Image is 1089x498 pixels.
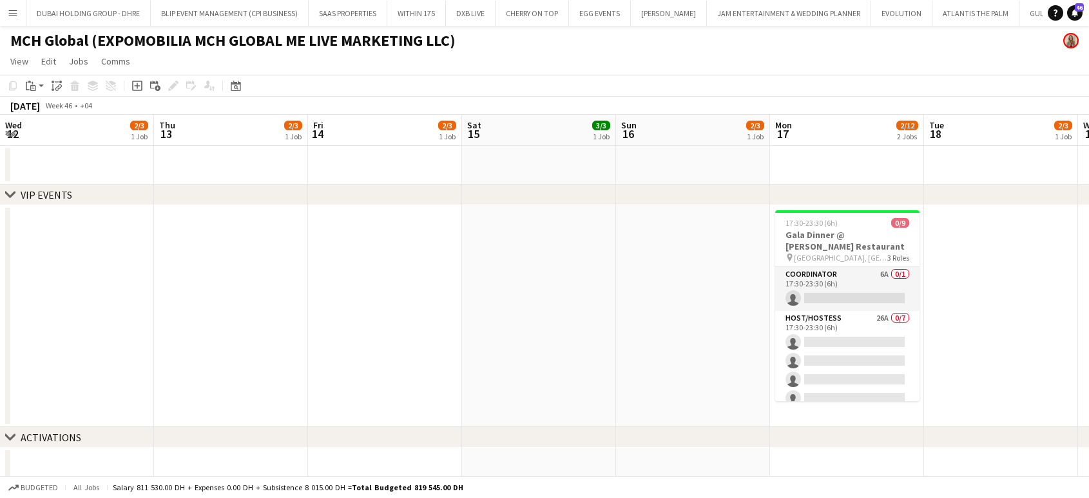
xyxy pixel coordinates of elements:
span: 46 [1075,3,1084,12]
h1: MCH Global (EXPOMOBILIA MCH GLOBAL ME LIVE MARKETING LLC) [10,31,456,50]
button: ATLANTIS THE PALM [932,1,1019,26]
span: Jobs [69,55,88,67]
a: Jobs [64,53,93,70]
span: 2/3 [1054,121,1072,130]
span: 18 [927,126,944,141]
span: 3/3 [592,121,610,130]
span: Mon [775,119,792,131]
span: 14 [311,126,323,141]
span: 15 [465,126,481,141]
div: 1 Job [131,132,148,141]
span: 2/12 [896,121,918,130]
div: 1 Job [593,132,610,141]
span: Week 46 [43,101,75,110]
span: 2/3 [130,121,148,130]
div: VIP EVENTS [21,188,72,201]
h3: Gala Dinner @ [PERSON_NAME] Restaurant [775,229,920,252]
app-card-role: Host/Hostess26A0/717:30-23:30 (6h) [775,311,920,467]
button: DUBAI HOLDING GROUP - DHRE [26,1,151,26]
app-user-avatar: Viviane Melatti [1063,33,1079,48]
button: Budgeted [6,481,60,495]
div: 2 Jobs [897,132,918,141]
span: View [10,55,28,67]
span: 0/9 [891,218,909,228]
span: Budgeted [21,483,58,492]
button: EGG EVENTS [569,1,631,26]
div: 1 Job [439,132,456,141]
span: 13 [157,126,175,141]
div: +04 [80,101,92,110]
span: Wed [5,119,22,131]
button: [PERSON_NAME] [631,1,707,26]
div: 1 Job [285,132,302,141]
span: 2/3 [746,121,764,130]
button: CHERRY ON TOP [496,1,569,26]
span: Sat [467,119,481,131]
span: 3 Roles [887,253,909,263]
div: 1 Job [1055,132,1072,141]
button: BLIP EVENT MANAGEMENT (CPI BUSINESS) [151,1,309,26]
span: Sun [621,119,637,131]
span: 16 [619,126,637,141]
button: JAM ENTERTAINMENT & WEDDING PLANNER [707,1,871,26]
div: Salary 811 530.00 DH + Expenses 0.00 DH + Subsistence 8 015.00 DH = [113,483,463,492]
div: 1 Job [747,132,764,141]
span: Comms [101,55,130,67]
span: Thu [159,119,175,131]
span: Tue [929,119,944,131]
button: DXB LIVE [446,1,496,26]
div: ACTIVATIONS [21,431,81,444]
span: 2/3 [284,121,302,130]
app-job-card: 17:30-23:30 (6h)0/9Gala Dinner @ [PERSON_NAME] Restaurant [GEOGRAPHIC_DATA], [GEOGRAPHIC_DATA]3 R... [775,210,920,401]
span: Fri [313,119,323,131]
a: 46 [1067,5,1083,21]
button: EVOLUTION [871,1,932,26]
span: 17:30-23:30 (6h) [785,218,838,228]
span: 2/3 [438,121,456,130]
span: [GEOGRAPHIC_DATA], [GEOGRAPHIC_DATA] [794,253,887,263]
span: 17 [773,126,792,141]
span: 12 [3,126,22,141]
a: Comms [96,53,135,70]
a: Edit [36,53,61,70]
div: [DATE] [10,99,40,112]
a: View [5,53,34,70]
span: Total Budgeted 819 545.00 DH [352,483,463,492]
app-card-role: Coordinator6A0/117:30-23:30 (6h) [775,267,920,311]
button: WITHIN 175 [387,1,446,26]
button: SAAS PROPERTIES [309,1,387,26]
span: Edit [41,55,56,67]
span: All jobs [71,483,102,492]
